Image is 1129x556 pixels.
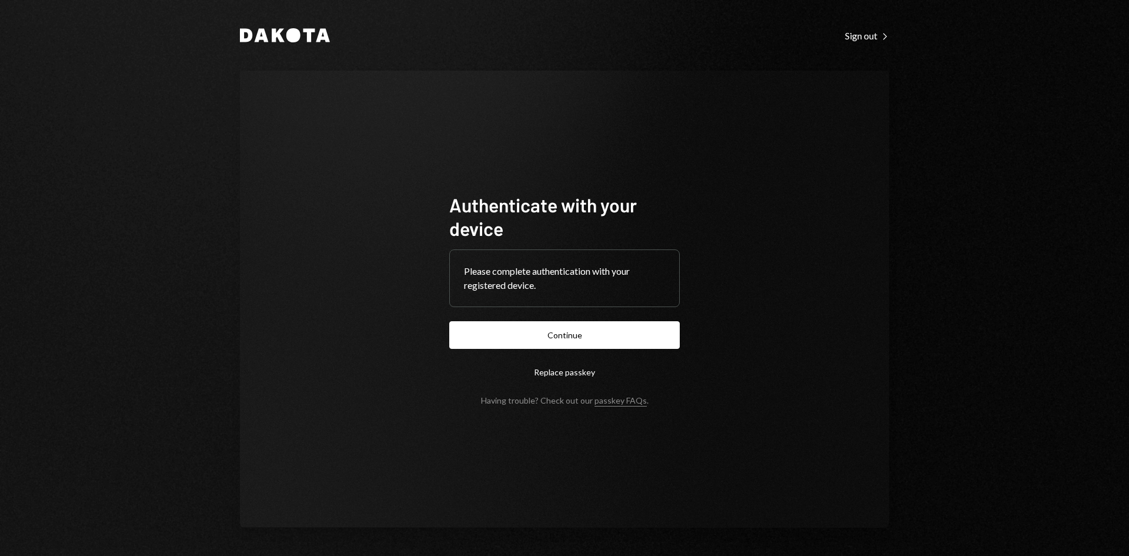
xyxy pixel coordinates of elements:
[449,193,680,240] h1: Authenticate with your device
[449,321,680,349] button: Continue
[481,395,649,405] div: Having trouble? Check out our .
[464,264,665,292] div: Please complete authentication with your registered device.
[845,30,889,42] div: Sign out
[449,358,680,386] button: Replace passkey
[845,29,889,42] a: Sign out
[594,395,647,407] a: passkey FAQs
